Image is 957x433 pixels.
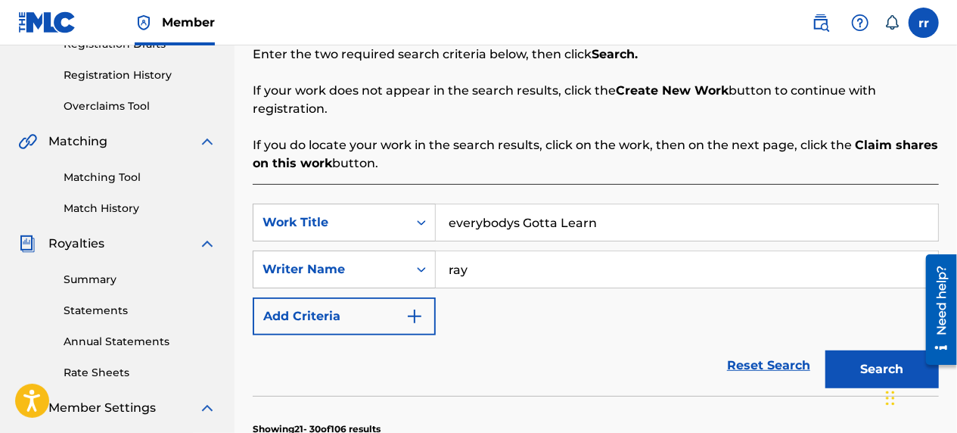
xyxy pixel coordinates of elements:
iframe: Chat Widget [881,360,957,433]
a: Match History [64,201,216,216]
a: Annual Statements [64,334,216,350]
a: Public Search [806,8,836,38]
div: Drag [886,375,895,421]
span: Member [162,14,215,31]
img: Royalties [18,235,36,253]
span: Matching [48,132,107,151]
div: User Menu [909,8,939,38]
form: Search Form [253,204,939,396]
img: expand [198,235,216,253]
div: Writer Name [263,260,399,279]
a: Overclaims Tool [64,98,216,114]
span: Member Settings [48,399,156,417]
img: expand [198,132,216,151]
span: Royalties [48,235,104,253]
img: Top Rightsholder [135,14,153,32]
img: Matching [18,132,37,151]
a: Registration History [64,67,216,83]
a: Summary [64,272,216,288]
div: Help [845,8,875,38]
a: Rate Sheets [64,365,216,381]
strong: Search. [592,47,638,61]
img: 9d2ae6d4665cec9f34b9.svg [405,307,424,326]
img: MLC Logo [18,11,76,33]
p: If you do locate your work in the search results, click on the work, then on the next page, click... [253,136,939,173]
p: If your work does not appear in the search results, click the button to continue with registration. [253,82,939,118]
div: Notifications [884,15,900,30]
a: Reset Search [719,349,818,382]
button: Search [825,350,939,388]
iframe: Resource Center [915,248,957,370]
a: Statements [64,303,216,319]
a: Matching Tool [64,170,216,185]
div: Work Title [263,213,399,232]
img: expand [198,399,216,417]
img: search [812,14,830,32]
strong: Create New Work [616,83,729,98]
p: Enter the two required search criteria below, then click [253,45,939,64]
img: help [851,14,869,32]
button: Add Criteria [253,297,436,335]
